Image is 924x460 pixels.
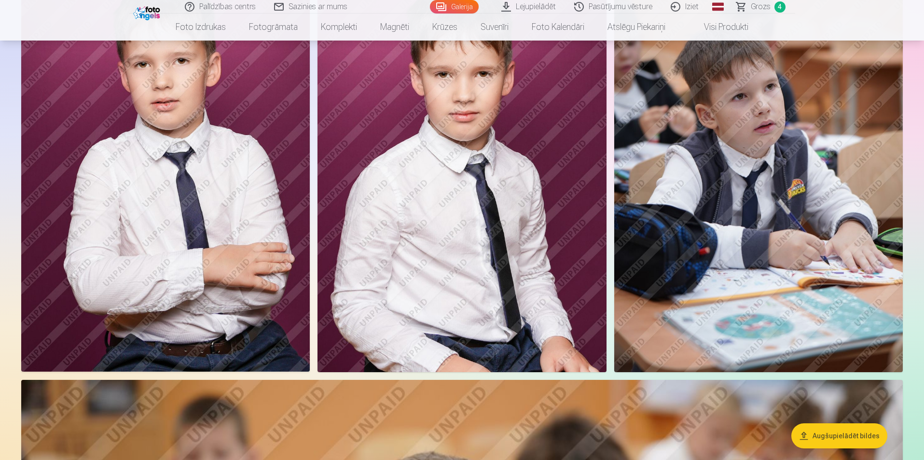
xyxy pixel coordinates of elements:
button: Augšupielādēt bildes [791,423,887,448]
a: Komplekti [309,14,369,41]
span: 4 [774,1,786,13]
img: /fa1 [133,4,163,20]
a: Krūzes [421,14,469,41]
a: Atslēgu piekariņi [596,14,677,41]
a: Visi produkti [677,14,760,41]
span: Grozs [751,1,771,13]
a: Foto kalendāri [520,14,596,41]
a: Magnēti [369,14,421,41]
a: Suvenīri [469,14,520,41]
a: Foto izdrukas [164,14,237,41]
a: Fotogrāmata [237,14,309,41]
